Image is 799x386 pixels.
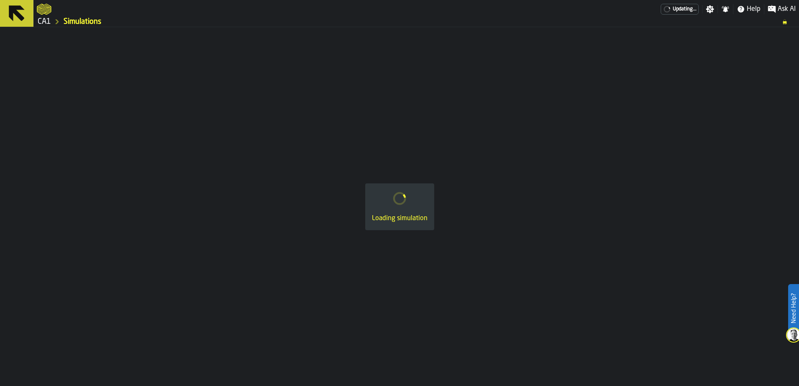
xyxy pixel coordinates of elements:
[789,285,798,332] label: Need Help?
[661,4,699,15] div: Menu Subscription
[661,4,699,15] a: link-to-/wh/i/76e2a128-1b54-4d66-80d4-05ae4c277723/pricing/
[673,6,697,12] span: Updating...
[37,2,51,17] a: logo-header
[38,17,51,26] a: link-to-/wh/i/76e2a128-1b54-4d66-80d4-05ae4c277723
[372,213,427,223] div: Loading simulation
[702,5,718,13] label: button-toggle-Settings
[747,4,761,14] span: Help
[718,5,733,13] label: button-toggle-Notifications
[764,4,799,14] label: button-toggle-Ask AI
[37,17,796,27] nav: Breadcrumb
[778,4,796,14] span: Ask AI
[64,17,101,26] a: link-to-/wh/i/76e2a128-1b54-4d66-80d4-05ae4c277723
[733,4,764,14] label: button-toggle-Help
